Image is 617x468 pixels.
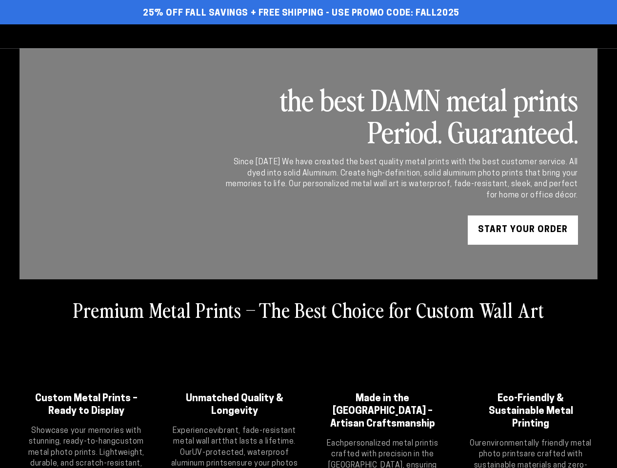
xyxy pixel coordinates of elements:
span: About Us [415,30,450,42]
span: Start Your Print [219,30,286,42]
a: START YOUR Order [468,215,578,245]
a: About Us [410,24,455,48]
span: Professionals [462,30,519,42]
a: Professionals [458,24,524,48]
span: Why Metal? [357,30,402,42]
h2: Made in the [GEOGRAPHIC_DATA] – Artisan Craftsmanship [328,392,438,430]
h2: Custom Metal Prints – Ready to Display [32,392,141,418]
summary: Search our site [539,26,560,47]
a: Start Your Print [214,24,291,48]
h2: the best DAMN metal prints Period. Guaranteed. [224,83,578,147]
span: 25% off FALL Savings + Free Shipping - Use Promo Code: FALL2025 [143,8,459,19]
span: Shop By Use [298,30,344,42]
h2: Premium Metal Prints – The Best Choice for Custom Wall Art [73,297,544,322]
strong: custom metal photo prints [28,438,144,456]
h2: Eco-Friendly & Sustainable Metal Printing [476,392,585,430]
strong: vibrant, fade-resistant metal wall art [173,427,296,446]
strong: UV-protected, waterproof aluminum prints [171,449,289,468]
a: Shop By Use [293,24,349,48]
h2: Unmatched Quality & Longevity [180,392,289,418]
div: Since [DATE] We have created the best quality metal prints with the best customer service. All dy... [224,157,578,201]
strong: personalized metal print [344,440,432,448]
strong: environmentally friendly metal photo prints [479,440,592,458]
a: Why Metal? [352,24,407,48]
